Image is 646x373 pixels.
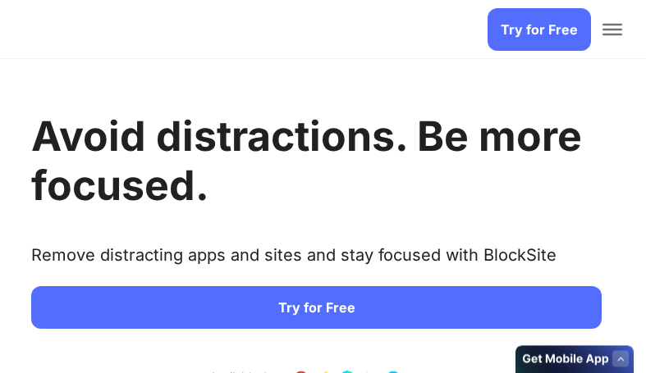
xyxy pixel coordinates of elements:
a: Try for Free [31,286,602,329]
button: Toggle Menu [602,24,622,35]
a: Try for Free [488,8,591,51]
h1: Avoid distractions. Be more focused. [31,111,602,210]
text: Remove distracting apps and sites and stay focused with BlockSite [31,245,557,278]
